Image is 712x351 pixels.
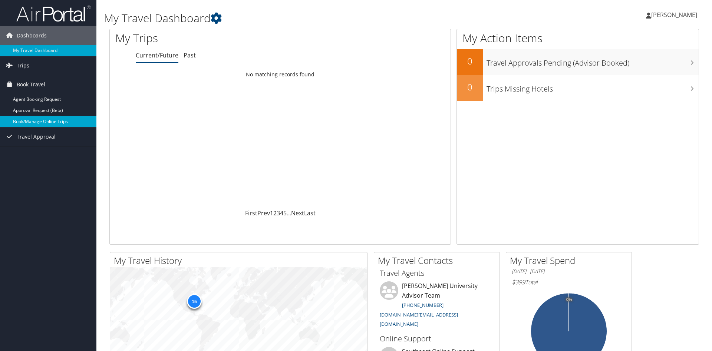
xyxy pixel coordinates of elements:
[115,30,303,46] h1: My Trips
[457,81,483,93] h2: 0
[646,4,705,26] a: [PERSON_NAME]
[283,209,287,217] a: 5
[512,268,626,275] h6: [DATE] - [DATE]
[17,26,47,45] span: Dashboards
[245,209,257,217] a: First
[277,209,280,217] a: 3
[136,51,178,59] a: Current/Future
[380,268,494,278] h3: Travel Agents
[457,55,483,67] h2: 0
[184,51,196,59] a: Past
[114,254,367,267] h2: My Travel History
[17,128,56,146] span: Travel Approval
[566,297,572,302] tspan: 0%
[510,254,632,267] h2: My Travel Spend
[17,56,29,75] span: Trips
[380,334,494,344] h3: Online Support
[17,75,45,94] span: Book Travel
[376,281,498,331] li: [PERSON_NAME] University Advisor Team
[457,30,699,46] h1: My Action Items
[651,11,697,19] span: [PERSON_NAME]
[512,278,626,286] h6: Total
[378,254,500,267] h2: My Travel Contacts
[380,311,458,328] a: [DOMAIN_NAME][EMAIL_ADDRESS][DOMAIN_NAME]
[110,68,451,81] td: No matching records found
[457,49,699,75] a: 0Travel Approvals Pending (Advisor Booked)
[291,209,304,217] a: Next
[487,54,699,68] h3: Travel Approvals Pending (Advisor Booked)
[187,294,201,309] div: 15
[402,302,444,308] a: [PHONE_NUMBER]
[257,209,270,217] a: Prev
[280,209,283,217] a: 4
[512,278,525,286] span: $399
[457,75,699,101] a: 0Trips Missing Hotels
[273,209,277,217] a: 2
[287,209,291,217] span: …
[270,209,273,217] a: 1
[487,80,699,94] h3: Trips Missing Hotels
[16,5,90,22] img: airportal-logo.png
[304,209,316,217] a: Last
[104,10,504,26] h1: My Travel Dashboard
